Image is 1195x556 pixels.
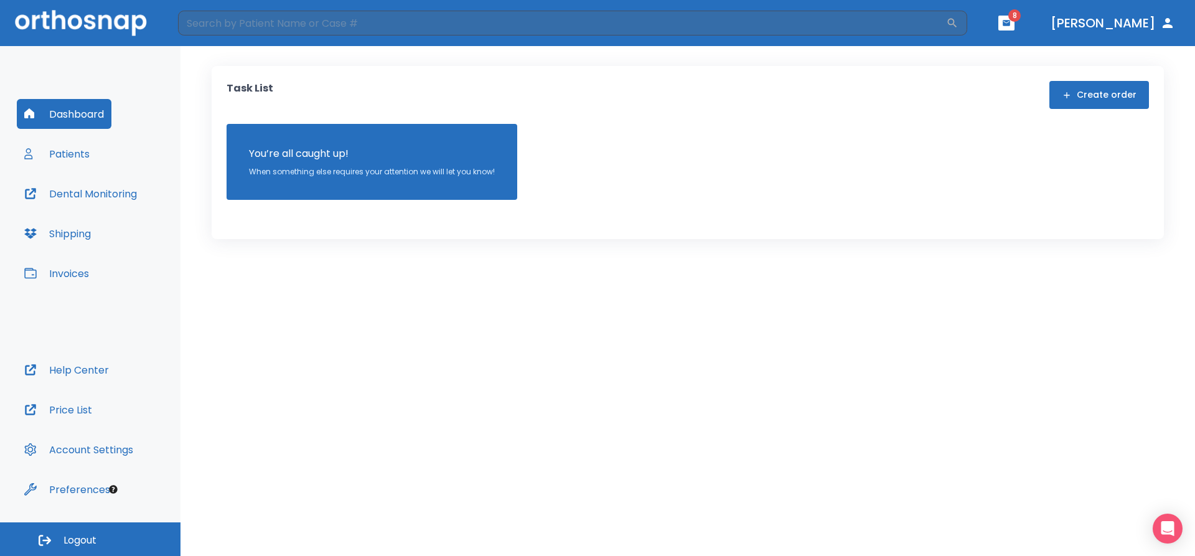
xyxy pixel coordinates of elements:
[1046,12,1180,34] button: [PERSON_NAME]
[15,10,147,35] img: Orthosnap
[17,435,141,464] button: Account Settings
[108,484,119,495] div: Tooltip anchor
[178,11,946,35] input: Search by Patient Name or Case #
[1008,9,1021,22] span: 8
[1049,81,1149,109] button: Create order
[17,99,111,129] button: Dashboard
[249,146,495,161] p: You’re all caught up!
[1153,514,1183,544] div: Open Intercom Messenger
[17,355,116,385] button: Help Center
[227,81,273,109] p: Task List
[17,219,98,248] button: Shipping
[17,179,144,209] button: Dental Monitoring
[63,534,96,547] span: Logout
[17,474,118,504] button: Preferences
[17,258,96,288] button: Invoices
[17,395,100,425] button: Price List
[17,139,97,169] button: Patients
[249,166,495,177] p: When something else requires your attention we will let you know!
